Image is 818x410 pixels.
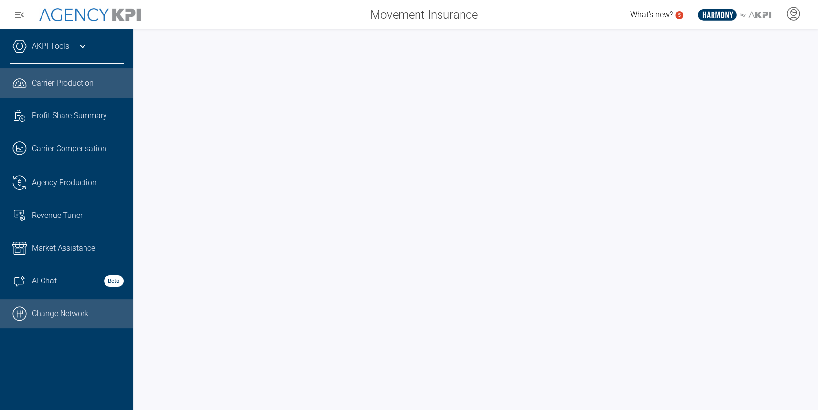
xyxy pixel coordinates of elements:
[678,12,681,18] text: 5
[104,275,124,287] strong: Beta
[32,275,57,287] span: AI Chat
[32,210,83,221] span: Revenue Tuner
[39,8,141,21] img: AgencyKPI
[32,41,69,52] a: AKPI Tools
[370,6,478,23] span: Movement Insurance
[32,143,106,154] span: Carrier Compensation
[32,242,95,254] span: Market Assistance
[675,11,683,19] a: 5
[32,77,94,89] span: Carrier Production
[630,10,673,19] span: What's new?
[32,110,107,122] span: Profit Share Summary
[32,177,97,189] span: Agency Production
